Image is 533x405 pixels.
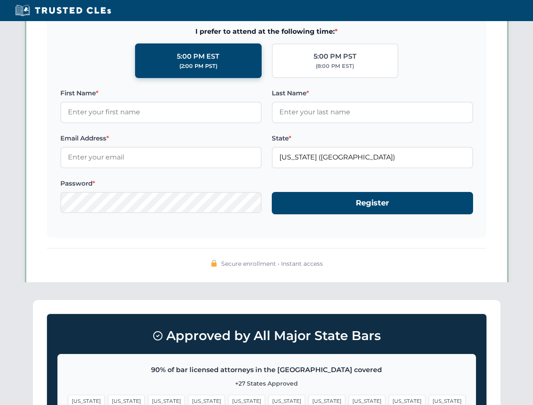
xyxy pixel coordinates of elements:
[60,26,473,37] span: I prefer to attend at the following time:
[272,147,473,168] input: Florida (FL)
[221,259,323,268] span: Secure enrollment • Instant access
[57,324,476,347] h3: Approved by All Major State Bars
[68,379,465,388] p: +27 States Approved
[179,62,217,70] div: (2:00 PM PST)
[68,364,465,375] p: 90% of bar licensed attorneys in the [GEOGRAPHIC_DATA] covered
[211,260,217,267] img: 🔒
[60,147,262,168] input: Enter your email
[272,133,473,143] label: State
[13,4,114,17] img: Trusted CLEs
[60,133,262,143] label: Email Address
[316,62,354,70] div: (8:00 PM EST)
[177,51,219,62] div: 5:00 PM EST
[272,102,473,123] input: Enter your last name
[60,178,262,189] label: Password
[272,88,473,98] label: Last Name
[60,102,262,123] input: Enter your first name
[272,192,473,214] button: Register
[60,88,262,98] label: First Name
[314,51,357,62] div: 5:00 PM PST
